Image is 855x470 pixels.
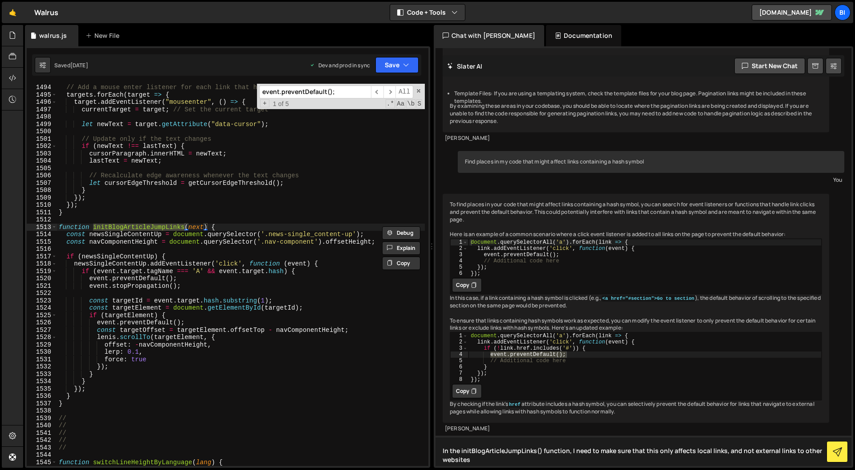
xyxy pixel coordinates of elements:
[27,128,57,135] div: 1500
[27,238,57,246] div: 1515
[27,216,57,224] div: 1512
[309,61,370,69] div: Dev and prod in sync
[27,143,57,150] div: 1502
[546,25,621,46] div: Documentation
[260,99,269,108] span: Toggle Replace mode
[443,194,829,423] div: To find places in your code that might affect links containing a hash symbol, you can search for ...
[451,270,468,277] div: 6
[460,175,842,184] div: You
[27,348,57,356] div: 1530
[451,345,468,351] div: 3
[451,364,468,370] div: 6
[27,275,57,282] div: 1520
[396,99,405,108] span: CaseSensitive Search
[27,260,57,268] div: 1518
[451,358,468,364] div: 5
[27,356,57,364] div: 1531
[27,165,57,172] div: 1505
[452,384,482,398] button: Copy
[259,86,371,98] input: Search for
[451,258,468,264] div: 4
[27,304,57,312] div: 1524
[451,245,468,252] div: 2
[27,253,57,261] div: 1517
[39,31,67,40] div: walrus.js
[27,172,57,180] div: 1506
[447,62,483,70] h2: Slater AI
[27,407,57,415] div: 1538
[375,57,419,73] button: Save
[27,121,57,128] div: 1499
[382,257,420,270] button: Copy
[382,226,420,240] button: Debug
[27,363,57,371] div: 1532
[27,187,57,194] div: 1508
[395,86,413,98] span: Alt-Enter
[27,444,57,452] div: 1543
[27,282,57,290] div: 1521
[27,378,57,385] div: 1534
[27,327,57,334] div: 1527
[27,334,57,341] div: 1528
[27,180,57,187] div: 1507
[27,371,57,378] div: 1533
[27,290,57,297] div: 1522
[27,268,57,275] div: 1519
[27,150,57,158] div: 1503
[34,7,58,18] div: Walrus
[451,252,468,258] div: 3
[27,415,57,422] div: 1539
[27,451,57,459] div: 1544
[451,370,468,376] div: 7
[458,151,844,173] div: Find places in my code that might affect links containing a hash symbol
[734,58,805,74] button: Start new chat
[27,84,57,91] div: 1494
[27,341,57,349] div: 1529
[451,333,468,339] div: 1
[602,295,696,302] code: <a href="#section">Go to section
[27,385,57,393] div: 1535
[451,239,468,245] div: 1
[27,194,57,202] div: 1509
[27,437,57,444] div: 1542
[386,99,395,108] span: RegExp Search
[382,241,420,255] button: Explain
[371,86,383,98] span: ​
[383,86,396,98] span: ​
[54,61,88,69] div: Saved
[445,135,827,142] div: [PERSON_NAME]
[27,98,57,106] div: 1496
[27,91,57,99] div: 1495
[451,264,468,270] div: 5
[752,4,832,20] a: [DOMAIN_NAME]
[416,99,422,108] span: Search In Selection
[27,400,57,408] div: 1537
[27,245,57,253] div: 1516
[27,422,57,429] div: 1540
[434,25,544,46] div: Chat with [PERSON_NAME]
[390,4,465,20] button: Code + Tools
[27,113,57,121] div: 1498
[451,339,468,345] div: 2
[835,4,851,20] a: Bi
[27,312,57,319] div: 1525
[508,401,521,408] code: href
[27,297,57,305] div: 1523
[451,376,468,383] div: 8
[406,99,415,108] span: Whole Word Search
[452,278,482,292] button: Copy
[27,319,57,327] div: 1526
[269,100,293,108] span: 1 of 5
[27,392,57,400] div: 1536
[451,351,468,358] div: 4
[27,209,57,217] div: 1511
[2,2,24,23] a: 🤙
[70,61,88,69] div: [DATE]
[27,459,57,466] div: 1545
[27,201,57,209] div: 1510
[27,224,57,231] div: 1513
[85,31,123,40] div: New File
[454,90,822,105] li: Template Files: If you are using a templating system, check the template files for your blog page...
[27,106,57,114] div: 1497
